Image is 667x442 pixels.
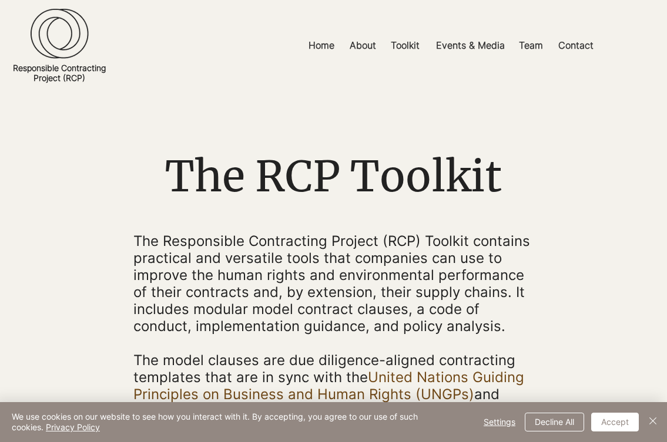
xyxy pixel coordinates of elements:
[484,413,515,431] span: Settings
[46,422,100,432] a: Privacy Policy
[12,411,470,433] span: We use cookies on our website to see how you interact with it. By accepting, you agree to our use...
[646,414,660,428] img: Close
[525,413,584,431] button: Decline All
[646,411,660,433] button: Close
[591,413,639,431] button: Accept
